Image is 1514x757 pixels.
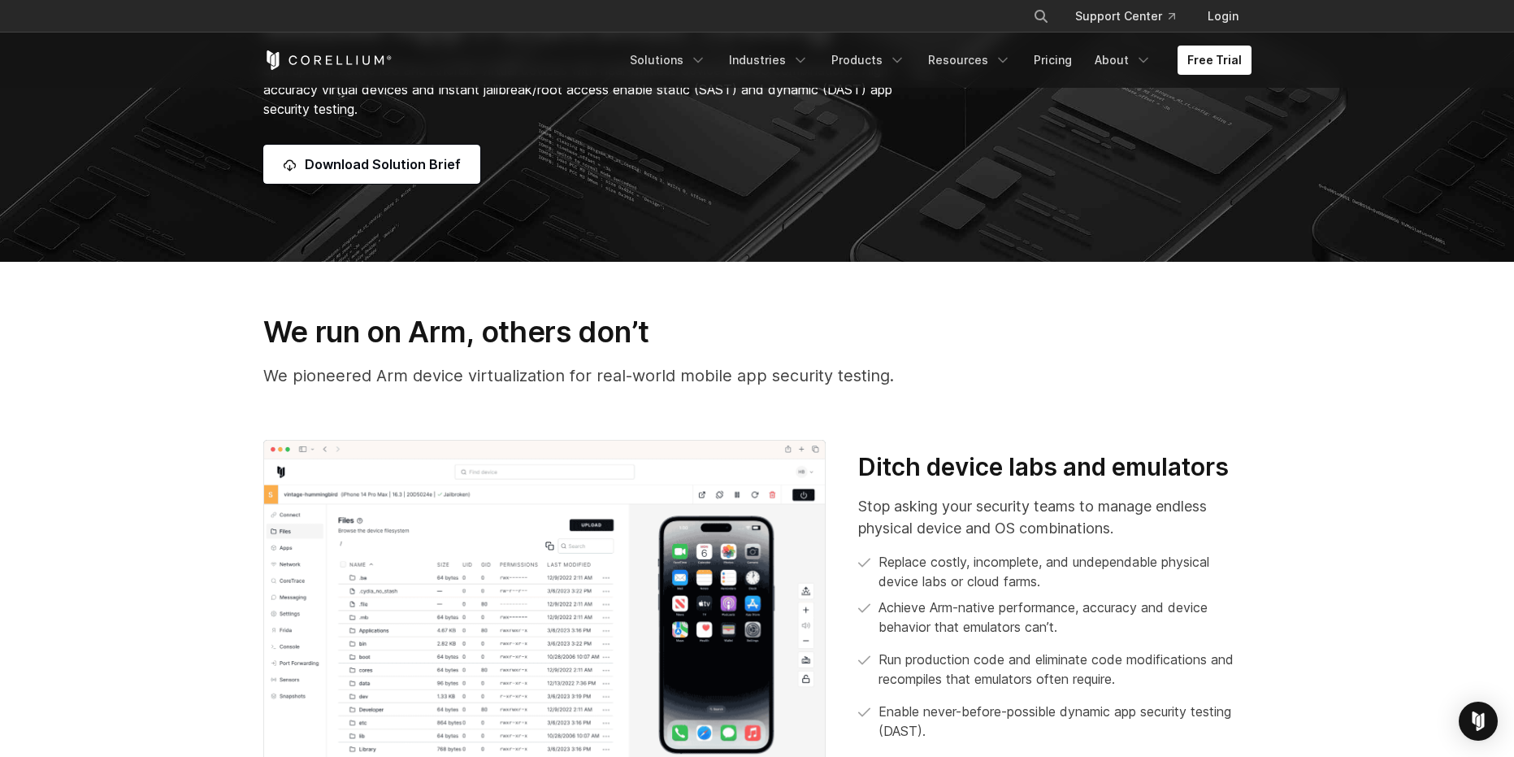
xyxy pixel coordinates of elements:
[858,495,1251,539] p: Stop asking your security teams to manage endless physical device and OS combinations.
[620,46,1252,75] div: Navigation Menu
[1024,46,1082,75] a: Pricing
[1062,2,1188,31] a: Support Center
[263,62,894,117] span: Spin up Arm-native iOS and Android virtual devices with near-limitless device and OS combinations...
[918,46,1021,75] a: Resources
[719,46,818,75] a: Industries
[878,650,1251,689] p: Run production code and eliminate code modifications and recompiles that emulators often require.
[858,452,1251,483] h3: Ditch device labs and emulators
[263,145,480,184] a: Download Solution Brief
[263,363,1252,388] p: We pioneered Arm device virtualization for real-world mobile app security testing.
[1013,2,1252,31] div: Navigation Menu
[1459,702,1498,741] div: Open Intercom Messenger
[1195,2,1252,31] a: Login
[263,314,1252,350] h3: We run on Arm, others don’t
[822,46,915,75] a: Products
[1178,46,1252,75] a: Free Trial
[1026,2,1056,31] button: Search
[878,702,1251,741] p: Enable never-before-possible dynamic app security testing (DAST).
[878,552,1251,591] p: Replace costly, incomplete, and undependable physical device labs or cloud farms.
[620,46,716,75] a: Solutions
[878,598,1251,637] p: Achieve Arm-native performance, accuracy and device behavior that emulators can’t.
[263,50,393,70] a: Corellium Home
[305,154,461,174] span: Download Solution Brief
[1085,46,1161,75] a: About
